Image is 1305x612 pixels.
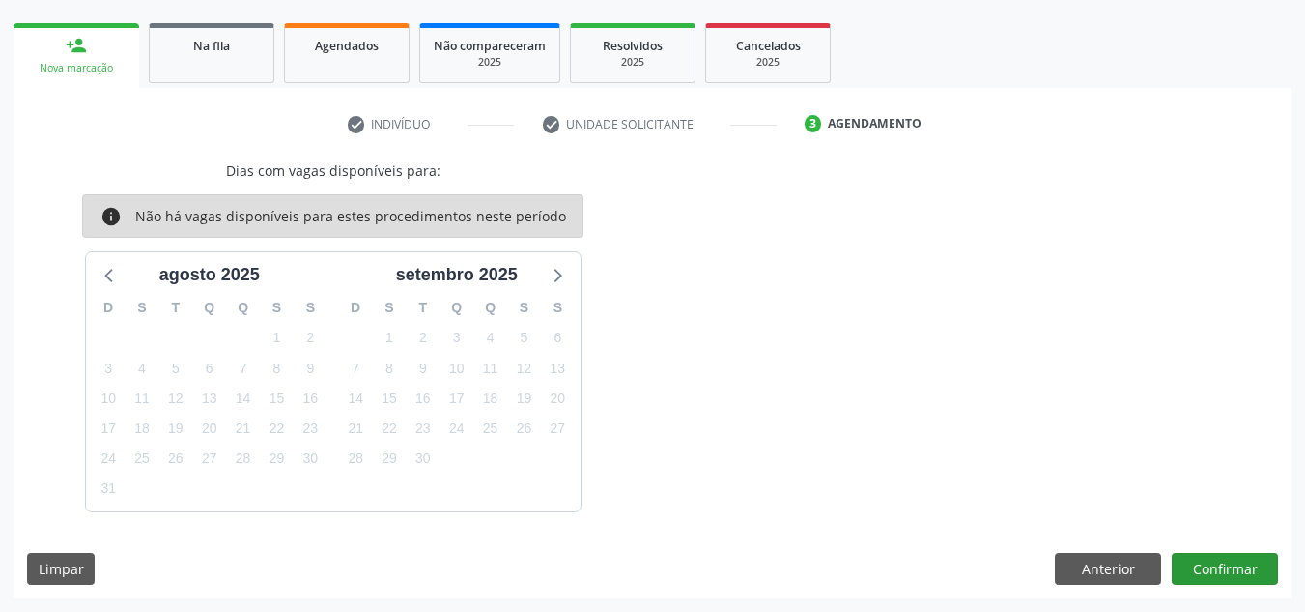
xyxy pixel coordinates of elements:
[544,385,571,412] span: sábado, 20 de setembro de 2025
[95,416,122,443] span: domingo, 17 de agosto de 2025
[162,416,189,443] span: terça-feira, 19 de agosto de 2025
[477,355,504,382] span: quinta-feira, 11 de setembro de 2025
[584,55,681,70] div: 2025
[162,355,189,382] span: terça-feira, 5 de agosto de 2025
[128,385,156,412] span: segunda-feira, 11 de agosto de 2025
[263,325,290,352] span: sexta-feira, 1 de agosto de 2025
[263,416,290,443] span: sexta-feira, 22 de agosto de 2025
[297,416,324,443] span: sábado, 23 de agosto de 2025
[434,38,546,54] span: Não compareceram
[297,385,324,412] span: sábado, 16 de agosto de 2025
[128,446,156,473] span: segunda-feira, 25 de agosto de 2025
[406,293,440,323] div: T
[95,355,122,382] span: domingo, 3 de agosto de 2025
[828,115,922,132] div: Agendamento
[510,355,537,382] span: sexta-feira, 12 de setembro de 2025
[477,416,504,443] span: quinta-feira, 25 de setembro de 2025
[342,416,369,443] span: domingo, 21 de setembro de 2025
[193,38,230,54] span: Na fila
[263,446,290,473] span: sexta-feira, 29 de agosto de 2025
[443,385,470,412] span: quarta-feira, 17 de setembro de 2025
[126,293,159,323] div: S
[473,293,507,323] div: Q
[477,325,504,352] span: quinta-feira, 4 de setembro de 2025
[95,476,122,503] span: domingo, 31 de agosto de 2025
[92,293,126,323] div: D
[196,355,223,382] span: quarta-feira, 6 de agosto de 2025
[544,325,571,352] span: sábado, 6 de setembro de 2025
[230,446,257,473] span: quinta-feira, 28 de agosto de 2025
[342,385,369,412] span: domingo, 14 de setembro de 2025
[477,385,504,412] span: quinta-feira, 18 de setembro de 2025
[158,293,192,323] div: T
[162,385,189,412] span: terça-feira, 12 de agosto de 2025
[443,325,470,352] span: quarta-feira, 3 de setembro de 2025
[376,325,403,352] span: segunda-feira, 1 de setembro de 2025
[544,355,571,382] span: sábado, 13 de setembro de 2025
[128,416,156,443] span: segunda-feira, 18 de agosto de 2025
[410,385,437,412] span: terça-feira, 16 de setembro de 2025
[260,293,294,323] div: S
[95,385,122,412] span: domingo, 10 de agosto de 2025
[100,206,122,227] i: info
[376,446,403,473] span: segunda-feira, 29 de setembro de 2025
[152,262,268,288] div: agosto 2025
[410,355,437,382] span: terça-feira, 9 de setembro de 2025
[541,293,575,323] div: S
[339,293,373,323] div: D
[805,115,822,132] div: 3
[196,385,223,412] span: quarta-feira, 13 de agosto de 2025
[720,55,816,70] div: 2025
[162,446,189,473] span: terça-feira, 26 de agosto de 2025
[443,355,470,382] span: quarta-feira, 10 de setembro de 2025
[263,355,290,382] span: sexta-feira, 8 de agosto de 2025
[315,38,379,54] span: Agendados
[128,355,156,382] span: segunda-feira, 4 de agosto de 2025
[27,61,126,75] div: Nova marcação
[510,416,537,443] span: sexta-feira, 26 de setembro de 2025
[544,416,571,443] span: sábado, 27 de setembro de 2025
[410,446,437,473] span: terça-feira, 30 de setembro de 2025
[410,325,437,352] span: terça-feira, 2 de setembro de 2025
[95,446,122,473] span: domingo, 24 de agosto de 2025
[342,446,369,473] span: domingo, 28 de setembro de 2025
[388,262,525,288] div: setembro 2025
[230,355,257,382] span: quinta-feira, 7 de agosto de 2025
[410,416,437,443] span: terça-feira, 23 de setembro de 2025
[376,416,403,443] span: segunda-feira, 22 de setembro de 2025
[440,293,473,323] div: Q
[510,385,537,412] span: sexta-feira, 19 de setembro de 2025
[443,416,470,443] span: quarta-feira, 24 de setembro de 2025
[297,325,324,352] span: sábado, 2 de agosto de 2025
[226,293,260,323] div: Q
[297,355,324,382] span: sábado, 9 de agosto de 2025
[342,355,369,382] span: domingo, 7 de setembro de 2025
[196,416,223,443] span: quarta-feira, 20 de agosto de 2025
[1172,553,1278,586] button: Confirmar
[603,38,663,54] span: Resolvidos
[376,385,403,412] span: segunda-feira, 15 de setembro de 2025
[135,206,566,227] div: Não há vagas disponíveis para estes procedimentos neste período
[230,385,257,412] span: quinta-feira, 14 de agosto de 2025
[66,35,87,56] div: person_add
[1055,553,1161,586] button: Anterior
[226,160,440,181] div: Dias com vagas disponíveis para:
[196,446,223,473] span: quarta-feira, 27 de agosto de 2025
[434,55,546,70] div: 2025
[507,293,541,323] div: S
[373,293,407,323] div: S
[294,293,327,323] div: S
[736,38,801,54] span: Cancelados
[510,325,537,352] span: sexta-feira, 5 de setembro de 2025
[297,446,324,473] span: sábado, 30 de agosto de 2025
[263,385,290,412] span: sexta-feira, 15 de agosto de 2025
[376,355,403,382] span: segunda-feira, 8 de setembro de 2025
[192,293,226,323] div: Q
[230,416,257,443] span: quinta-feira, 21 de agosto de 2025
